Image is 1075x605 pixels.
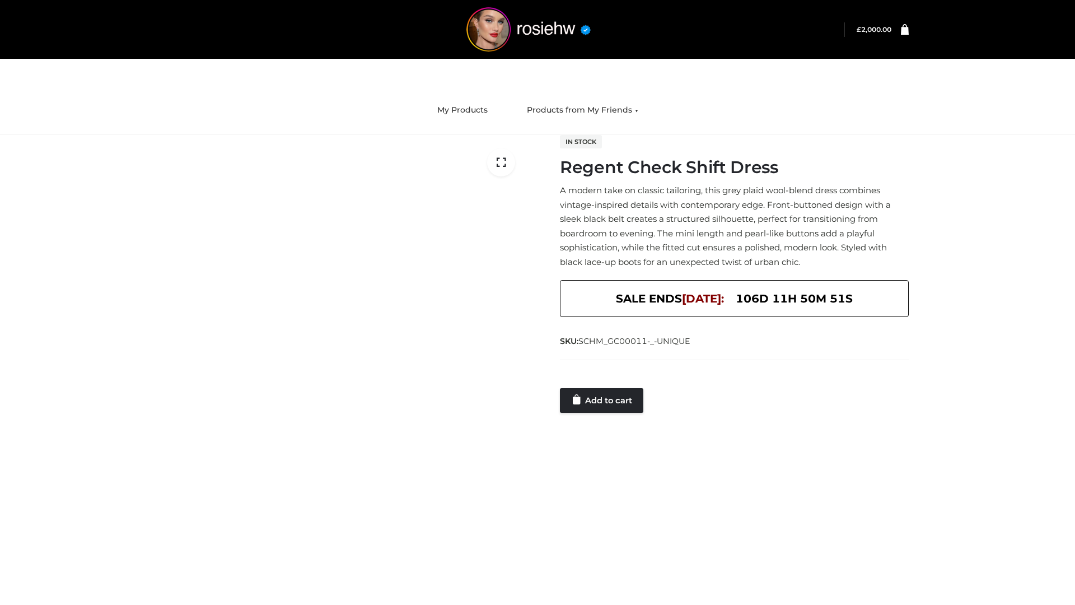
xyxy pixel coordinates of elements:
[518,98,647,123] a: Products from My Friends
[578,336,690,346] span: SCHM_GC00011-_-UNIQUE
[560,135,602,148] span: In stock
[857,25,891,34] a: £2,000.00
[560,388,643,413] a: Add to cart
[560,157,909,178] h1: Regent Check Shift Dress
[736,289,853,308] span: 106d 11h 50m 51s
[682,292,724,305] span: [DATE]:
[560,183,909,269] p: A modern take on classic tailoring, this grey plaid wool-blend dress combines vintage-inspired de...
[857,25,861,34] span: £
[560,334,691,348] span: SKU:
[445,7,613,52] img: rosiehw
[857,25,891,34] bdi: 2,000.00
[429,98,496,123] a: My Products
[560,280,909,317] div: SALE ENDS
